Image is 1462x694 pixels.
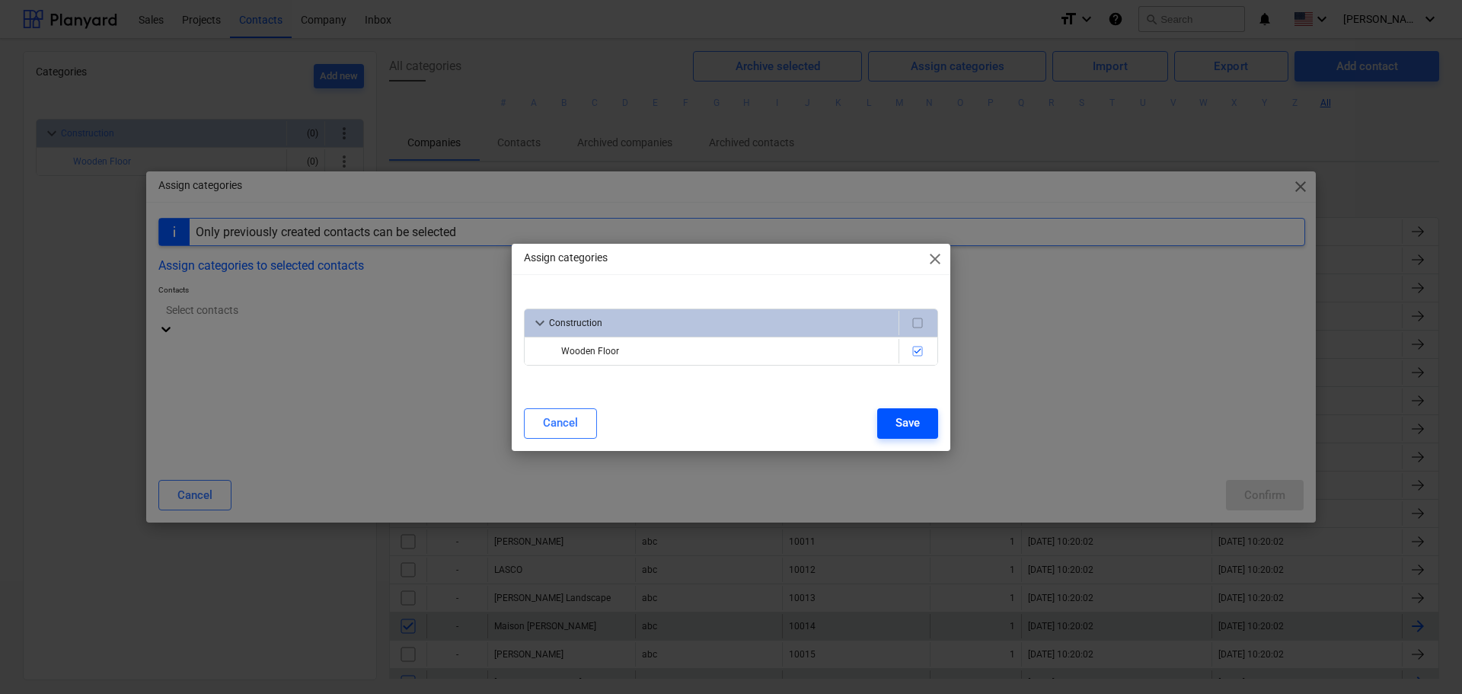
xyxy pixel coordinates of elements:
button: Cancel [524,408,597,439]
div: Віджет чату [1386,621,1462,694]
button: Save [877,408,938,439]
p: Assign categories [524,250,608,266]
div: Save [895,413,920,433]
span: keyboard_arrow_down [531,314,549,332]
div: Construction [549,311,892,335]
iframe: Chat Widget [1386,621,1462,694]
div: Cancel [543,413,578,433]
span: close [926,250,944,268]
div: Wooden Floor [561,339,892,363]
